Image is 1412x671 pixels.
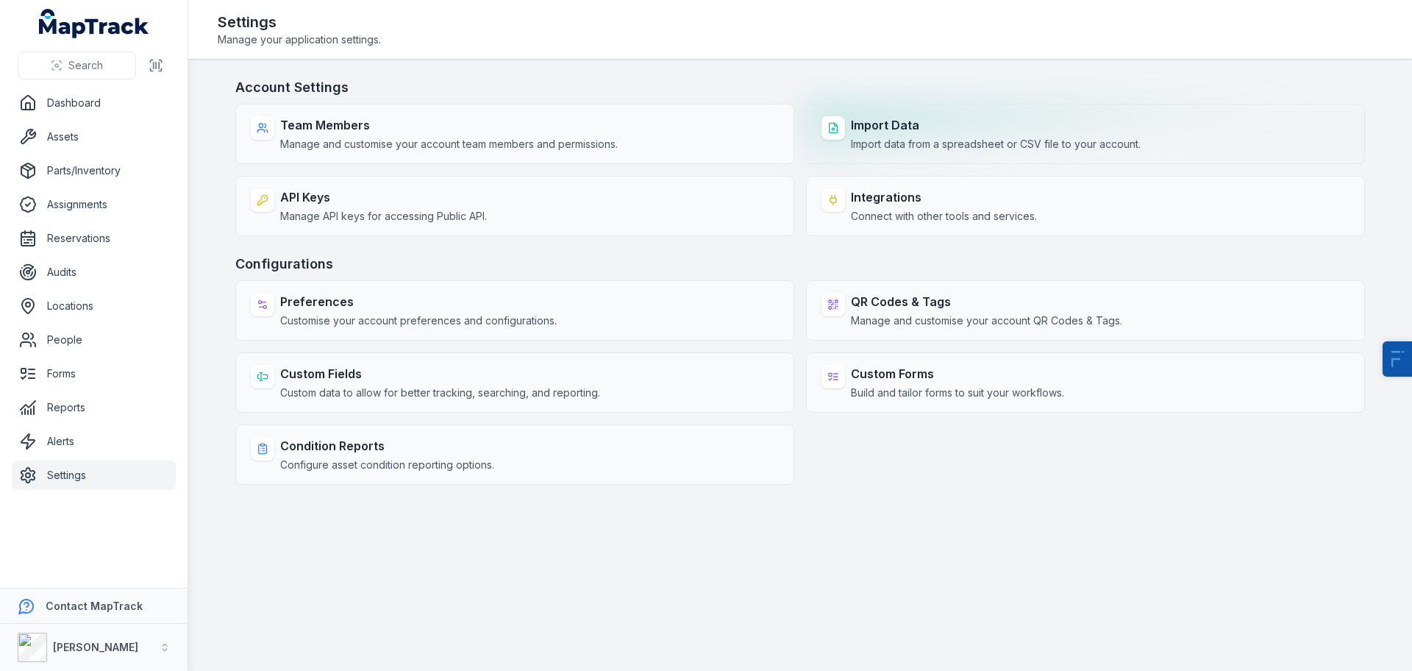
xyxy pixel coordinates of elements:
span: Search [68,58,103,73]
span: Configure asset condition reporting options. [280,458,494,472]
a: PreferencesCustomise your account preferences and configurations. [235,280,794,341]
span: Import data from a spreadsheet or CSV file to your account. [851,137,1141,152]
a: Forms [12,359,176,388]
a: People [12,325,176,355]
span: Manage and customise your account team members and permissions. [280,137,618,152]
span: Connect with other tools and services. [851,209,1037,224]
strong: [PERSON_NAME] [53,641,138,653]
strong: Custom Fields [280,365,600,383]
a: Import DataImport data from a spreadsheet or CSV file to your account. [806,104,1365,164]
h3: Account Settings [235,77,1365,98]
span: Custom data to allow for better tracking, searching, and reporting. [280,386,600,400]
strong: Preferences [280,293,557,310]
a: Custom FieldsCustom data to allow for better tracking, searching, and reporting. [235,352,794,413]
span: Manage your application settings. [218,32,381,47]
strong: Custom Forms [851,365,1064,383]
a: Parts/Inventory [12,156,176,185]
a: Custom FormsBuild and tailor forms to suit your workflows. [806,352,1365,413]
a: Dashboard [12,88,176,118]
strong: Contact MapTrack [46,600,143,612]
a: Reservations [12,224,176,253]
a: IntegrationsConnect with other tools and services. [806,176,1365,236]
h2: Settings [218,12,381,32]
span: Manage API keys for accessing Public API. [280,209,487,224]
a: Assets [12,122,176,152]
strong: QR Codes & Tags [851,293,1122,310]
a: Team MembersManage and customise your account team members and permissions. [235,104,794,164]
a: Audits [12,258,176,287]
a: Locations [12,291,176,321]
a: Condition ReportsConfigure asset condition reporting options. [235,425,794,485]
span: Customise your account preferences and configurations. [280,313,557,328]
strong: API Keys [280,188,487,206]
strong: Team Members [280,116,618,134]
strong: Import Data [851,116,1141,134]
button: Search [18,52,136,79]
h3: Configurations [235,254,1365,274]
strong: Condition Reports [280,437,494,455]
a: Reports [12,393,176,422]
a: QR Codes & TagsManage and customise your account QR Codes & Tags. [806,280,1365,341]
a: MapTrack [39,9,149,38]
a: Assignments [12,190,176,219]
a: Settings [12,461,176,490]
span: Build and tailor forms to suit your workflows. [851,386,1064,400]
strong: Integrations [851,188,1037,206]
span: Manage and customise your account QR Codes & Tags. [851,313,1122,328]
a: API KeysManage API keys for accessing Public API. [235,176,794,236]
a: Alerts [12,427,176,456]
